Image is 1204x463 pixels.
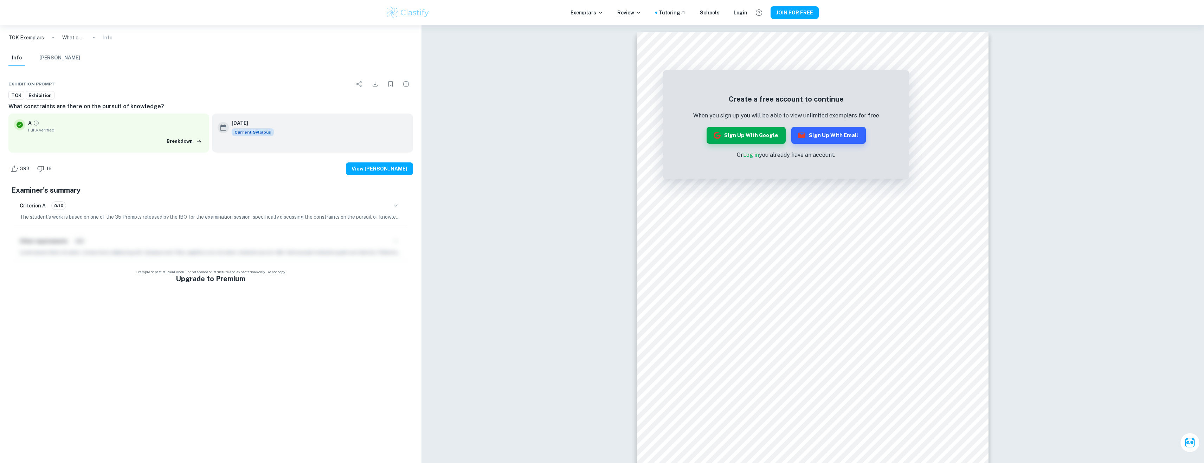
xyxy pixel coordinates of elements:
div: Share [353,77,367,91]
a: Exhibition [26,91,54,100]
span: Exhibition Prompt [8,81,55,87]
button: Info [8,50,25,66]
a: Tutoring [659,9,686,17]
span: 16 [43,165,56,172]
p: Exemplars [571,9,603,17]
p: When you sign up you will be able to view unlimited exemplars for free [693,111,879,120]
button: Breakdown [165,136,204,147]
img: Clastify logo [386,6,430,20]
p: Review [617,9,641,17]
button: JOIN FOR FREE [771,6,819,19]
span: Example of past student work. For reference on structure and expectations only. Do not copy. [8,269,413,275]
h6: Criterion A [20,202,46,210]
h5: Create a free account to continue [693,94,879,104]
p: The student’s work is based on one of the 35 Prompts released by the IBO for the examination sess... [20,213,402,221]
div: Bookmark [384,77,398,91]
h6: What constraints are there on the pursuit of knowledge? [8,102,413,111]
div: Like [8,163,33,174]
a: Login [734,9,747,17]
div: Report issue [399,77,413,91]
a: TOK Exemplars [8,34,44,41]
button: View [PERSON_NAME] [346,162,413,175]
button: Ask Clai [1180,433,1200,452]
span: Exhibition [26,92,54,99]
p: A [28,119,32,127]
span: TOK [9,92,24,99]
button: Help and Feedback [753,7,765,19]
a: TOK [8,91,24,100]
div: Download [368,77,382,91]
h5: Upgrade to Premium [176,274,245,284]
span: 9/10 [52,202,66,209]
div: This exemplar is based on the current syllabus. Feel free to refer to it for inspiration/ideas wh... [232,128,274,136]
button: Sign up with Google [707,127,786,144]
p: What constraints are there on the pursuit of knowledge? [62,34,85,41]
button: [PERSON_NAME] [39,50,80,66]
h6: [DATE] [232,119,268,127]
button: Sign up with Email [791,127,866,144]
p: Or you already have an account. [693,151,879,159]
h5: Examiner's summary [11,185,410,195]
div: Dislike [35,163,56,174]
span: Fully verified [28,127,204,133]
span: 393 [16,165,33,172]
span: Current Syllabus [232,128,274,136]
a: Log in [743,152,759,158]
p: Info [103,34,112,41]
a: Grade fully verified [33,120,39,126]
a: Schools [700,9,720,17]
